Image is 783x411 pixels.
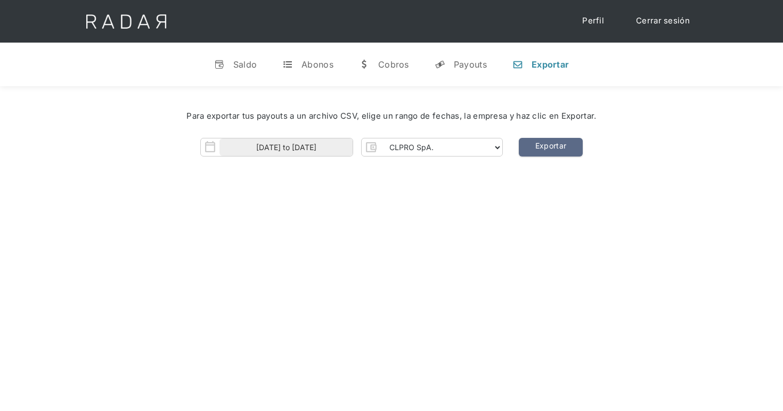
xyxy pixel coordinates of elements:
div: t [282,59,293,70]
a: Exportar [519,138,583,157]
div: Abonos [301,59,333,70]
div: Saldo [233,59,257,70]
a: Perfil [572,11,615,31]
div: Payouts [454,59,487,70]
a: Cerrar sesión [625,11,700,31]
div: Para exportar tus payouts a un archivo CSV, elige un rango de fechas, la empresa y haz clic en Ex... [32,110,751,122]
div: Exportar [532,59,569,70]
form: Form [200,138,503,157]
div: Cobros [378,59,409,70]
div: v [214,59,225,70]
div: y [435,59,445,70]
div: n [512,59,523,70]
div: w [359,59,370,70]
